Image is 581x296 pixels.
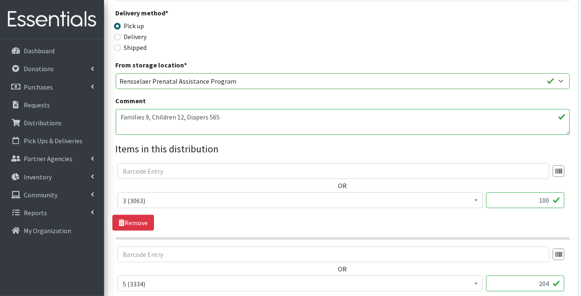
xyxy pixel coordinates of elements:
[112,215,154,231] a: Remove
[117,192,483,208] span: 3 (3063)
[117,246,549,262] input: Barcode Entry
[123,195,477,206] span: 3 (3063)
[166,9,169,17] abbr: required
[24,154,72,163] p: Partner Agencies
[123,278,477,290] span: 5 (3334)
[24,47,55,55] p: Dashboard
[116,96,146,106] label: Comment
[116,60,187,70] label: From storage location
[3,169,101,185] a: Inventory
[3,60,101,77] a: Donations
[24,65,54,73] p: Donations
[3,222,101,239] a: My Organization
[24,101,50,109] p: Requests
[24,226,71,235] p: My Organization
[124,32,147,42] label: Delivery
[116,8,229,21] legend: Delivery method
[24,173,52,181] p: Inventory
[24,137,82,145] p: Pick Ups & Deliveries
[117,163,549,179] input: Barcode Entry
[24,209,47,217] p: Reports
[338,264,347,274] label: OR
[116,142,570,157] legend: Items in this distribution
[116,109,570,135] textarea: Families 9, Children 12, Diapers 565
[3,5,101,33] img: HumanEssentials
[124,21,144,31] label: Pick up
[3,132,101,149] a: Pick Ups & Deliveries
[117,276,483,291] span: 5 (3334)
[3,114,101,131] a: Distributions
[184,61,187,69] abbr: required
[124,42,147,52] label: Shipped
[338,181,347,191] label: OR
[24,191,57,199] p: Community
[3,150,101,167] a: Partner Agencies
[3,42,101,59] a: Dashboard
[3,79,101,95] a: Purchases
[24,83,53,91] p: Purchases
[3,187,101,203] a: Community
[3,97,101,113] a: Requests
[486,276,564,291] input: Quantity
[486,192,564,208] input: Quantity
[24,119,62,127] p: Distributions
[3,204,101,221] a: Reports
